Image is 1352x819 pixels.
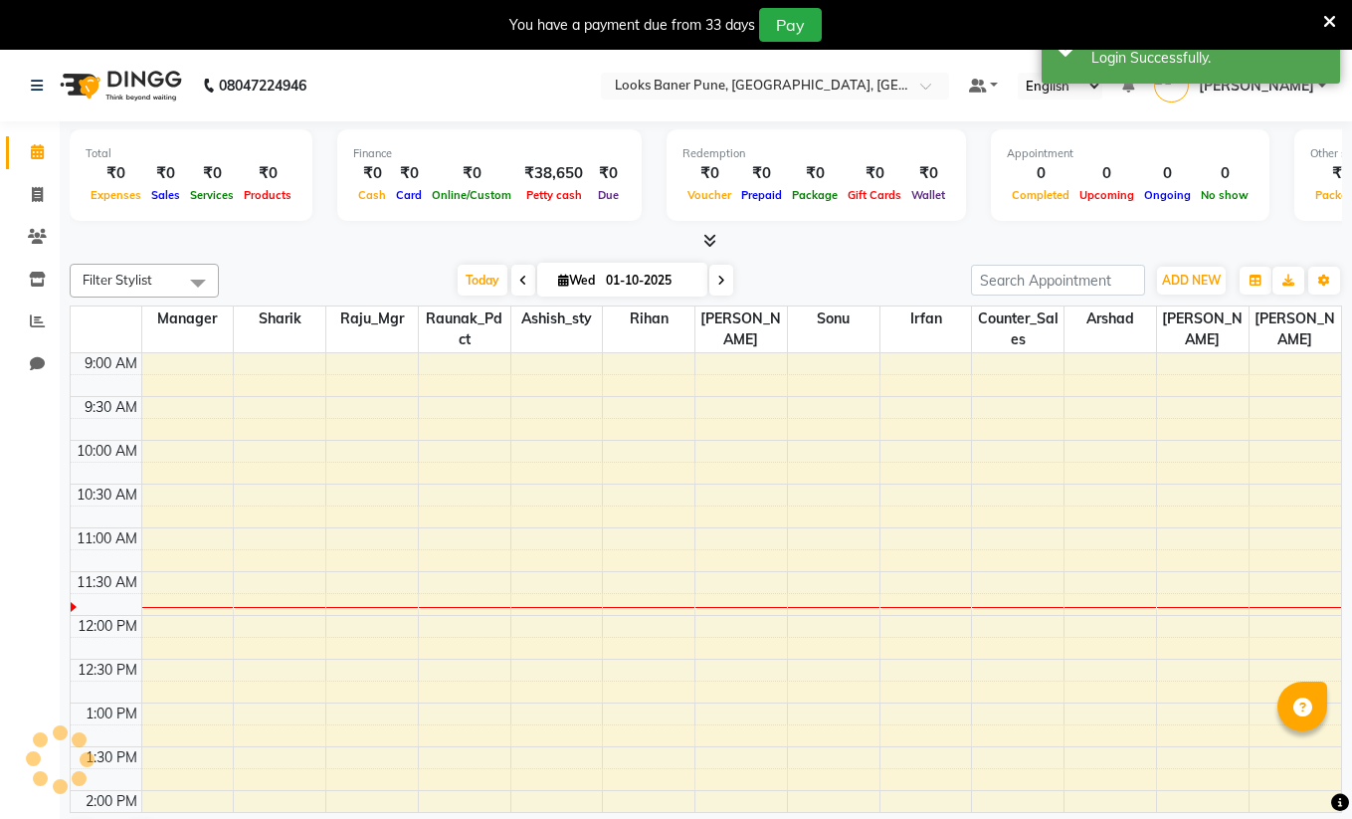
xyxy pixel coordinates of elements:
span: Gift Cards [843,188,906,202]
div: 12:00 PM [74,616,141,637]
div: ₹0 [353,162,391,185]
span: Due [593,188,624,202]
span: Filter Stylist [83,272,152,288]
div: ₹0 [86,162,146,185]
div: 9:00 AM [81,353,141,374]
div: Finance [353,145,626,162]
span: [PERSON_NAME] [695,307,787,352]
span: Cash [353,188,391,202]
span: [PERSON_NAME] [1199,76,1314,97]
div: ₹0 [427,162,516,185]
div: 11:30 AM [73,572,141,593]
span: Ashish_sty [511,307,603,331]
div: ₹0 [185,162,239,185]
span: Products [239,188,296,202]
img: Pronoy Paul [1154,68,1189,102]
span: Expenses [86,188,146,202]
span: Raunak_Pdct [419,307,510,352]
div: ₹0 [843,162,906,185]
button: Pay [759,8,822,42]
div: 10:00 AM [73,441,141,462]
div: 1:00 PM [82,704,141,724]
div: ₹0 [239,162,296,185]
span: Services [185,188,239,202]
span: Online/Custom [427,188,516,202]
div: ₹0 [787,162,843,185]
button: ADD NEW [1157,267,1226,295]
div: 9:30 AM [81,397,141,418]
div: Redemption [682,145,950,162]
div: ₹38,650 [516,162,591,185]
span: Counter_Sales [972,307,1063,352]
div: 1:30 PM [82,747,141,768]
b: 08047224946 [219,58,306,113]
div: 0 [1074,162,1139,185]
span: Raju_Mgr [326,307,418,331]
span: Irfan [880,307,972,331]
div: ₹0 [146,162,185,185]
div: 0 [1007,162,1074,185]
span: Rihan [603,307,694,331]
span: ADD NEW [1162,273,1221,288]
div: You have a payment due from 33 days [509,15,755,36]
div: ₹0 [682,162,736,185]
span: Package [787,188,843,202]
div: 2:00 PM [82,791,141,812]
input: Search Appointment [971,265,1145,296]
div: 0 [1196,162,1254,185]
span: Completed [1007,188,1074,202]
div: Appointment [1007,145,1254,162]
span: Wed [553,273,600,288]
img: logo [51,58,187,113]
span: Prepaid [736,188,787,202]
div: ₹0 [391,162,427,185]
span: Card [391,188,427,202]
div: 12:30 PM [74,660,141,681]
span: [PERSON_NAME] [1250,307,1341,352]
div: ₹0 [736,162,787,185]
div: 0 [1139,162,1196,185]
span: Voucher [682,188,736,202]
span: Ongoing [1139,188,1196,202]
span: Sales [146,188,185,202]
span: Today [458,265,507,296]
input: 2025-10-01 [600,266,699,296]
div: Login Successfully. [1091,48,1325,69]
div: ₹0 [906,162,950,185]
div: 10:30 AM [73,485,141,506]
span: Petty cash [521,188,587,202]
div: ₹0 [591,162,626,185]
span: Sonu [788,307,879,331]
span: [PERSON_NAME] [1157,307,1249,352]
div: 11:00 AM [73,528,141,549]
div: Total [86,145,296,162]
span: Arshad [1064,307,1156,331]
span: Sharik [234,307,325,331]
span: Manager [142,307,234,331]
span: Wallet [906,188,950,202]
span: Upcoming [1074,188,1139,202]
span: No show [1196,188,1254,202]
